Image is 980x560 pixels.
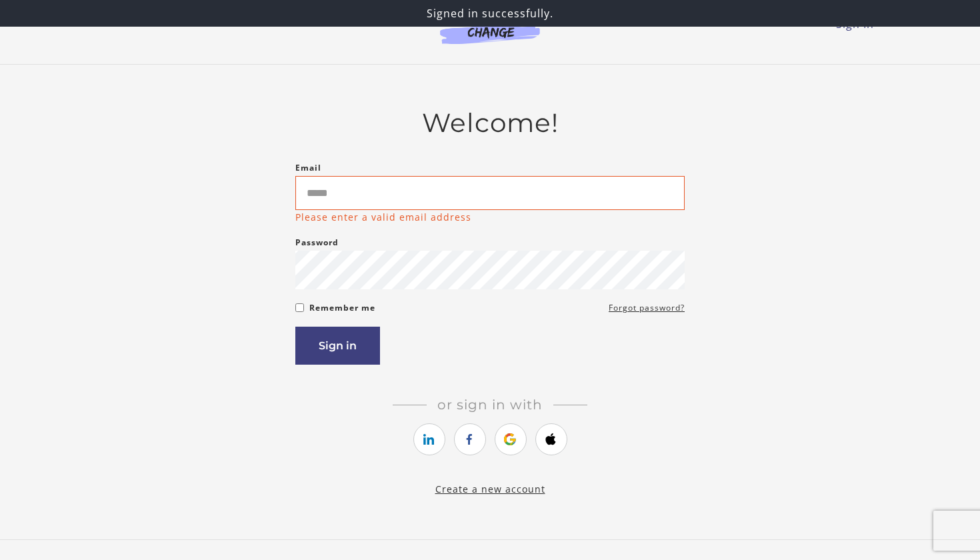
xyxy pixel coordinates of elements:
[427,397,553,413] span: Or sign in with
[309,300,375,316] label: Remember me
[609,300,685,316] a: Forgot password?
[535,423,567,455] a: https://courses.thinkific.com/users/auth/apple?ss%5Breferral%5D=&ss%5Buser_return_to%5D=&ss%5Bvis...
[5,5,975,21] p: Signed in successfully.
[495,423,527,455] a: https://courses.thinkific.com/users/auth/google?ss%5Breferral%5D=&ss%5Buser_return_to%5D=&ss%5Bvi...
[435,483,545,495] a: Create a new account
[426,13,554,44] img: Agents of Change Logo
[454,423,486,455] a: https://courses.thinkific.com/users/auth/facebook?ss%5Breferral%5D=&ss%5Buser_return_to%5D=&ss%5B...
[295,327,380,365] button: Sign in
[295,107,685,139] h2: Welcome!
[413,423,445,455] a: https://courses.thinkific.com/users/auth/linkedin?ss%5Breferral%5D=&ss%5Buser_return_to%5D=&ss%5B...
[295,160,321,176] label: Email
[295,210,471,224] p: Please enter a valid email address
[295,235,339,251] label: Password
